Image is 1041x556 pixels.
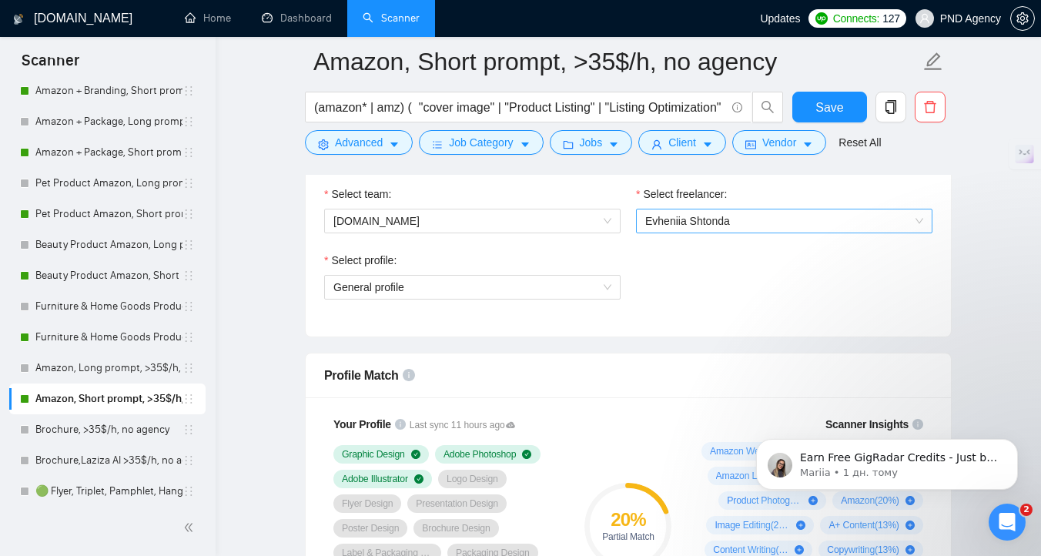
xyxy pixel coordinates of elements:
a: Amazon + Branding, Short prompt, >35$/h, no agency [35,75,182,106]
span: SHTONDA.DESIGN [333,209,611,233]
span: check-circle [522,450,531,459]
span: holder [182,270,195,282]
div: 20 % [584,511,671,529]
span: Graphic Design [342,448,405,461]
span: holder [182,239,195,251]
li: Amazon, Short prompt, >35$/h, no agency [9,384,206,414]
span: double-left [183,520,199,535]
span: copy [876,100,905,114]
span: caret-down [702,139,713,150]
input: Search Freelance Jobs... [314,98,725,117]
span: Amazon Webstore ( 40 %) [710,445,785,457]
span: user [919,13,930,24]
a: Beauty Product Amazon, Short prompt, >35$/h, no agency [35,260,182,291]
a: dashboardDashboard [262,12,332,25]
span: caret-down [608,139,619,150]
li: Beauty Product Amazon, Long prompt, >35$/h, no agency [9,229,206,260]
span: Product Photography ( 27 %) [727,494,802,507]
img: logo [13,7,24,32]
button: search [752,92,783,122]
span: Poster Design [342,522,399,534]
a: Amazon + Package, Long prompt, >35$/h, no agency [35,106,182,137]
span: Client [668,134,696,151]
span: holder [182,362,195,374]
span: caret-down [389,139,400,150]
span: holder [182,116,195,128]
a: Pet Product Amazon, Short prompt, >35$/h, no agency [35,199,182,229]
span: Connects: [833,10,879,27]
span: Logo Design [447,473,498,485]
span: check-circle [411,450,420,459]
span: setting [318,139,329,150]
span: Updates [760,12,800,25]
button: idcardVendorcaret-down [732,130,826,155]
li: 🟢 Flyer, Triplet, Pamphlet, Hangout >36$/h, no agency [9,476,206,507]
span: Copywriting ( 13 %) [827,544,899,556]
span: A+ Content ( 13 %) [828,519,899,531]
span: check-circle [414,474,423,484]
iframe: Intercom live chat [989,504,1026,541]
span: Job Category [449,134,513,151]
li: Brochure,Laziza AI >35$/h, no agency [9,445,206,476]
div: Partial Match [584,532,671,541]
span: Last sync 11 hours ago [410,418,516,433]
span: Image Editing ( 20 %) [715,519,790,531]
a: Amazon + Package, Short prompt, >35$/h, no agency [35,137,182,168]
a: Reset All [838,134,881,151]
span: info-circle [403,369,415,381]
a: 🟢 Flyer, Triplet, Pamphlet, Hangout >36$/h, no agency [35,476,182,507]
a: Pet Product Amazon, Long prompt, >35$/h, no agency [35,168,182,199]
span: holder [182,424,195,436]
span: info-circle [732,102,742,112]
span: bars [432,139,443,150]
a: Furniture & Home Goods Product Amazon, Short prompt, >35$/h, no agency [35,322,182,353]
a: Beauty Product Amazon, Long prompt, >35$/h, no agency [35,229,182,260]
img: upwork-logo.png [815,12,828,25]
span: Adobe Illustrator [342,473,408,485]
a: Furniture & Home Goods Product Amazon, Long prompt, >35$/h, no agency [35,291,182,322]
span: 2 [1020,504,1033,516]
span: holder [182,454,195,467]
li: Amazon + Package, Long prompt, >35$/h, no agency [9,106,206,137]
span: plus-circle [905,521,915,530]
span: caret-down [520,139,531,150]
span: plus-circle [905,545,915,554]
span: holder [182,208,195,220]
span: Scanner [9,49,92,82]
label: Select team: [324,186,391,203]
li: Pet Product Amazon, Long prompt, >35$/h, no agency [9,168,206,199]
span: holder [182,146,195,159]
span: info-circle [395,419,406,430]
span: Advanced [335,134,383,151]
span: holder [182,177,195,189]
span: holder [182,85,195,97]
span: caret-down [802,139,813,150]
span: Amazon Listing Optimization ( 27 %) [716,470,792,482]
a: searchScanner [363,12,420,25]
span: Save [815,98,843,117]
span: plus-circle [795,545,804,554]
iframe: Intercom notifications повідомлення [733,407,1041,514]
span: Select profile: [331,252,397,269]
li: Furniture & Home Goods Product Amazon, Short prompt, >35$/h, no agency [9,322,206,353]
input: Scanner name... [313,42,920,81]
li: Amazon, Long prompt, >35$/h, no agency [9,353,206,384]
span: Presentation Design [416,497,498,510]
a: setting [1010,12,1035,25]
span: Vendor [762,134,796,151]
button: settingAdvancedcaret-down [305,130,413,155]
span: 127 [882,10,899,27]
span: setting [1011,12,1034,25]
button: copy [875,92,906,122]
span: holder [182,485,195,497]
button: delete [915,92,946,122]
span: Profile Match [324,369,399,382]
span: Adobe Photoshop [444,448,516,461]
span: idcard [745,139,756,150]
span: Flyer Design [342,497,393,510]
a: Amazon, Short prompt, >35$/h, no agency [35,384,182,414]
button: folderJobscaret-down [550,130,633,155]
